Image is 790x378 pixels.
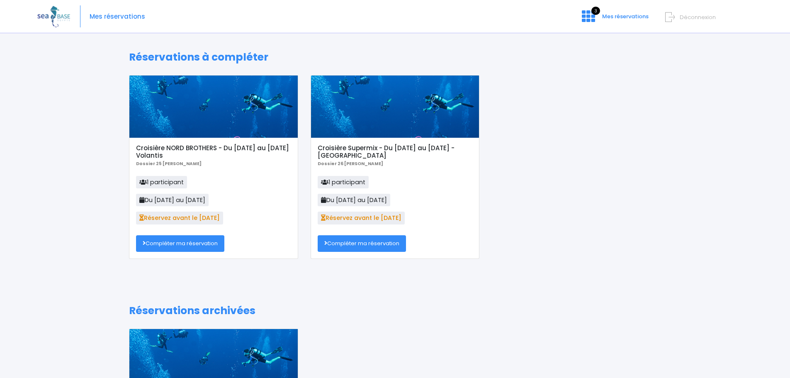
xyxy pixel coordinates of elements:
[129,305,661,317] h1: Réservations archivées
[136,144,291,159] h5: Croisière NORD BROTHERS - Du [DATE] au [DATE] Volantis
[318,161,383,167] b: Dossier 26 [PERSON_NAME]
[136,194,209,206] span: Du [DATE] au [DATE]
[318,235,406,252] a: Compléter ma réservation
[602,12,649,20] span: Mes réservations
[575,15,654,23] a: 3 Mes réservations
[591,7,600,15] span: 3
[680,13,716,21] span: Déconnexion
[136,235,224,252] a: Compléter ma réservation
[318,194,390,206] span: Du [DATE] au [DATE]
[136,176,187,188] span: 1 participant
[136,212,223,224] span: Réservez avant le [DATE]
[318,144,472,159] h5: Croisière Supermix - Du [DATE] au [DATE] - [GEOGRAPHIC_DATA]
[318,176,369,188] span: 1 participant
[136,161,202,167] b: Dossier 25 [PERSON_NAME]
[129,51,661,63] h1: Réservations à compléter
[318,212,405,224] span: Réservez avant le [DATE]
